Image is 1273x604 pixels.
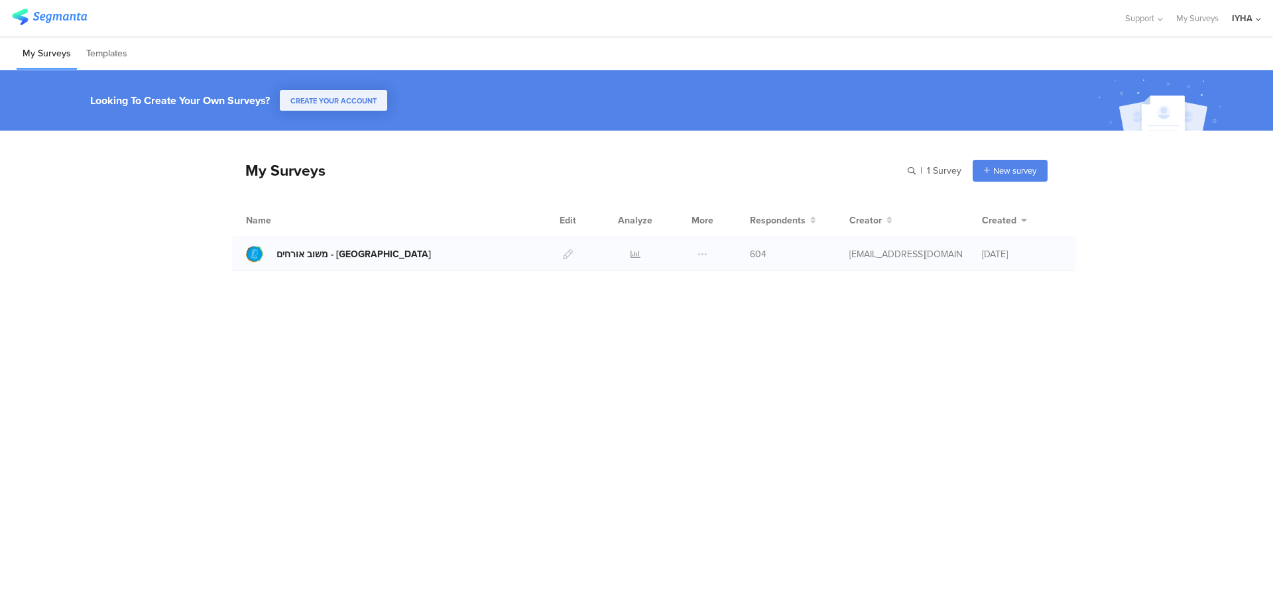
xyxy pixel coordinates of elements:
[232,159,326,182] div: My Surveys
[1232,12,1252,25] div: IYHA
[688,204,717,237] div: More
[246,213,326,227] div: Name
[17,38,77,70] li: My Surveys
[750,247,766,261] span: 604
[849,213,882,227] span: Creator
[982,213,1027,227] button: Created
[90,93,270,108] div: Looking To Create Your Own Surveys?
[1093,74,1230,135] img: create_account_image.svg
[982,247,1061,261] div: [DATE]
[993,164,1036,177] span: New survey
[615,204,655,237] div: Analyze
[290,95,377,106] span: CREATE YOUR ACCOUNT
[982,213,1016,227] span: Created
[927,164,961,178] span: 1 Survey
[918,164,924,178] span: |
[280,90,387,111] button: CREATE YOUR ACCOUNT
[750,213,806,227] span: Respondents
[12,9,87,25] img: segmanta logo
[849,213,892,227] button: Creator
[750,213,816,227] button: Respondents
[276,247,431,261] div: משוב אורחים - תל חי
[849,247,962,261] div: ofir@iyha.org.il
[246,245,431,263] a: משוב אורחים - [GEOGRAPHIC_DATA]
[554,204,582,237] div: Edit
[1125,12,1154,25] span: Support
[80,38,133,70] li: Templates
